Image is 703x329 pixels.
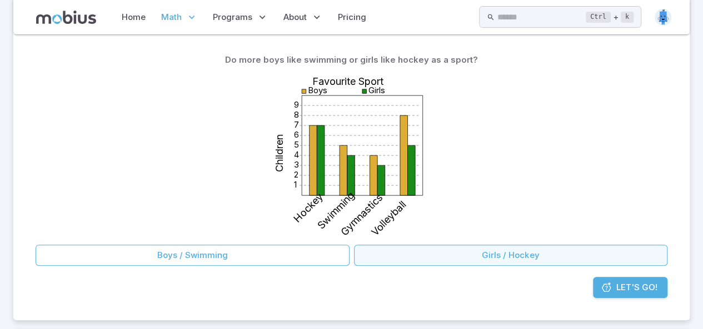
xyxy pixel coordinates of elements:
text: 3 [293,159,298,170]
img: rectangle.svg [655,9,671,26]
a: Home [118,4,149,30]
text: Favourite Sport [312,75,383,87]
kbd: k [621,12,634,23]
span: About [283,11,307,23]
text: Hockey [291,191,325,225]
text: Children [273,134,285,172]
a: Pricing [335,4,370,30]
text: Swimming [315,190,356,231]
text: 5 [293,139,298,150]
span: Programs [213,11,252,23]
span: Let's Go! [616,281,657,293]
text: Gymnastics [338,192,384,238]
text: Volleyball [368,199,408,238]
text: 8 [293,109,298,120]
div: + [586,11,634,24]
text: Girls [368,85,385,95]
span: Math [161,11,182,23]
text: Boys [308,85,327,95]
text: 6 [293,129,298,140]
text: 9 [293,99,298,110]
text: 4 [293,149,298,160]
text: 2 [293,169,298,180]
text: 7 [293,119,298,130]
text: 1 [293,179,296,190]
p: Do more boys like swimming or girls like hockey as a sport? [225,54,478,66]
kbd: Ctrl [586,12,611,23]
a: Let's Go! [593,277,667,298]
button: Boys / Swimming [36,245,350,266]
button: Girls / Hockey [354,245,668,266]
